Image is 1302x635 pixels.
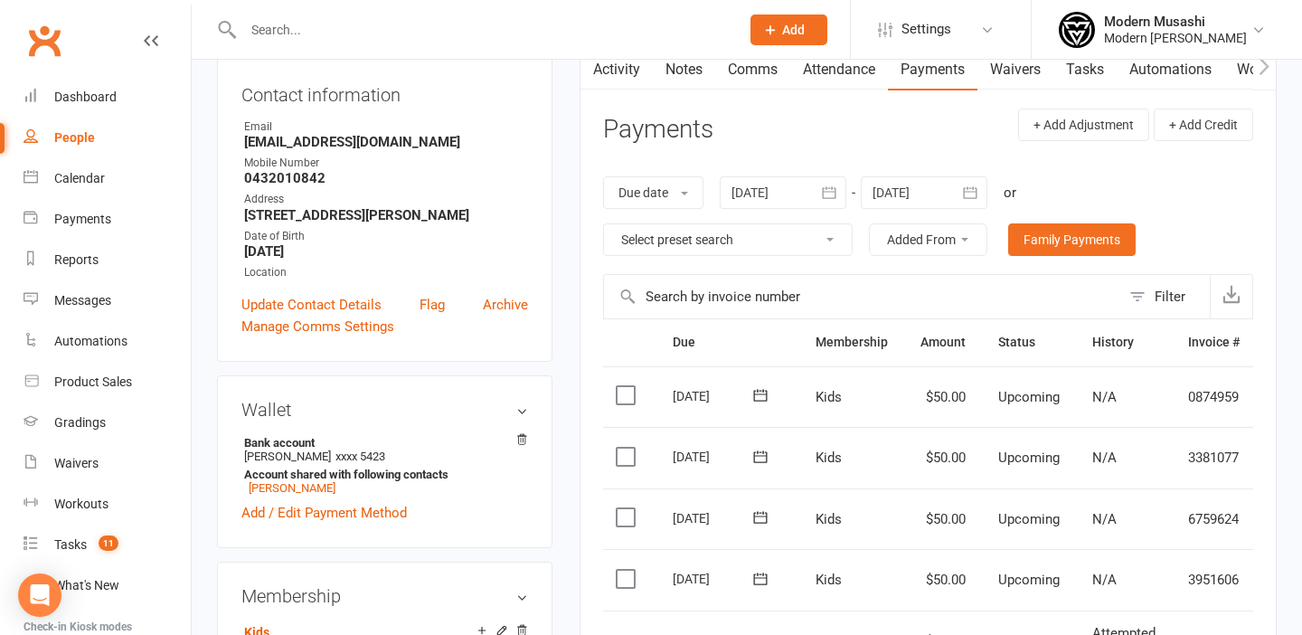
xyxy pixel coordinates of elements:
[24,118,191,158] a: People
[1117,49,1224,90] a: Automations
[241,433,528,498] li: [PERSON_NAME]
[888,49,977,90] a: Payments
[420,294,445,316] a: Flag
[656,319,799,365] th: Due
[904,488,982,550] td: $50.00
[244,228,528,245] div: Date of Birth
[54,578,119,592] div: What's New
[24,321,191,362] a: Automations
[241,400,528,420] h3: Wallet
[603,176,703,209] button: Due date
[483,294,528,316] a: Archive
[54,90,117,104] div: Dashboard
[998,511,1060,527] span: Upcoming
[24,77,191,118] a: Dashboard
[1008,223,1136,256] a: Family Payments
[816,572,842,588] span: Kids
[750,14,827,45] button: Add
[24,484,191,525] a: Workouts
[1172,366,1256,428] td: 0874959
[816,389,842,405] span: Kids
[1018,109,1149,141] button: + Add Adjustment
[1172,427,1256,488] td: 3381077
[1155,286,1185,308] div: Filter
[998,572,1060,588] span: Upcoming
[998,450,1060,466] span: Upcoming
[1172,549,1256,611] td: 3951606
[54,415,106,430] div: Gradings
[18,573,61,617] div: Open Intercom Messenger
[977,49,1053,90] a: Waivers
[998,389,1060,405] span: Upcoming
[604,275,1120,318] input: Search by invoice number
[1120,275,1210,318] button: Filter
[54,456,99,470] div: Waivers
[54,497,108,511] div: Workouts
[673,504,756,532] div: [DATE]
[54,171,105,185] div: Calendar
[673,564,756,592] div: [DATE]
[241,78,528,105] h3: Contact information
[24,158,191,199] a: Calendar
[904,549,982,611] td: $50.00
[901,9,951,50] span: Settings
[799,319,904,365] th: Membership
[1092,572,1117,588] span: N/A
[1172,319,1256,365] th: Invoice #
[244,207,528,223] strong: [STREET_ADDRESS][PERSON_NAME]
[782,23,805,37] span: Add
[816,511,842,527] span: Kids
[1004,182,1016,204] div: or
[54,252,99,267] div: Reports
[241,586,528,606] h3: Membership
[244,191,528,208] div: Address
[244,134,528,150] strong: [EMAIL_ADDRESS][DOMAIN_NAME]
[24,403,191,443] a: Gradings
[54,212,111,226] div: Payments
[244,468,519,481] strong: Account shared with following contacts
[715,49,790,90] a: Comms
[244,170,528,186] strong: 0432010842
[335,450,385,463] span: xxxx 5423
[24,565,191,606] a: What's New
[54,374,132,389] div: Product Sales
[24,443,191,484] a: Waivers
[1076,319,1172,365] th: History
[790,49,888,90] a: Attendance
[653,49,715,90] a: Notes
[1172,488,1256,550] td: 6759624
[54,334,127,348] div: Automations
[1092,511,1117,527] span: N/A
[673,442,756,470] div: [DATE]
[238,17,727,43] input: Search...
[1104,14,1247,30] div: Modern Musashi
[1059,12,1095,48] img: thumb_image1750915221.png
[904,427,982,488] td: $50.00
[22,18,67,63] a: Clubworx
[1092,450,1117,466] span: N/A
[869,223,987,256] button: Added From
[1053,49,1117,90] a: Tasks
[241,502,407,524] a: Add / Edit Payment Method
[24,525,191,565] a: Tasks 11
[24,280,191,321] a: Messages
[816,450,842,466] span: Kids
[99,535,118,551] span: 11
[904,366,982,428] td: $50.00
[1092,389,1117,405] span: N/A
[241,316,394,337] a: Manage Comms Settings
[54,293,111,308] div: Messages
[24,362,191,403] a: Product Sales
[54,537,87,552] div: Tasks
[244,243,528,260] strong: [DATE]
[1154,109,1253,141] button: + Add Credit
[1104,30,1247,46] div: Modern [PERSON_NAME]
[54,130,95,145] div: People
[904,319,982,365] th: Amount
[580,49,653,90] a: Activity
[244,436,519,450] strong: Bank account
[982,319,1076,365] th: Status
[24,199,191,240] a: Payments
[673,382,756,410] div: [DATE]
[244,118,528,136] div: Email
